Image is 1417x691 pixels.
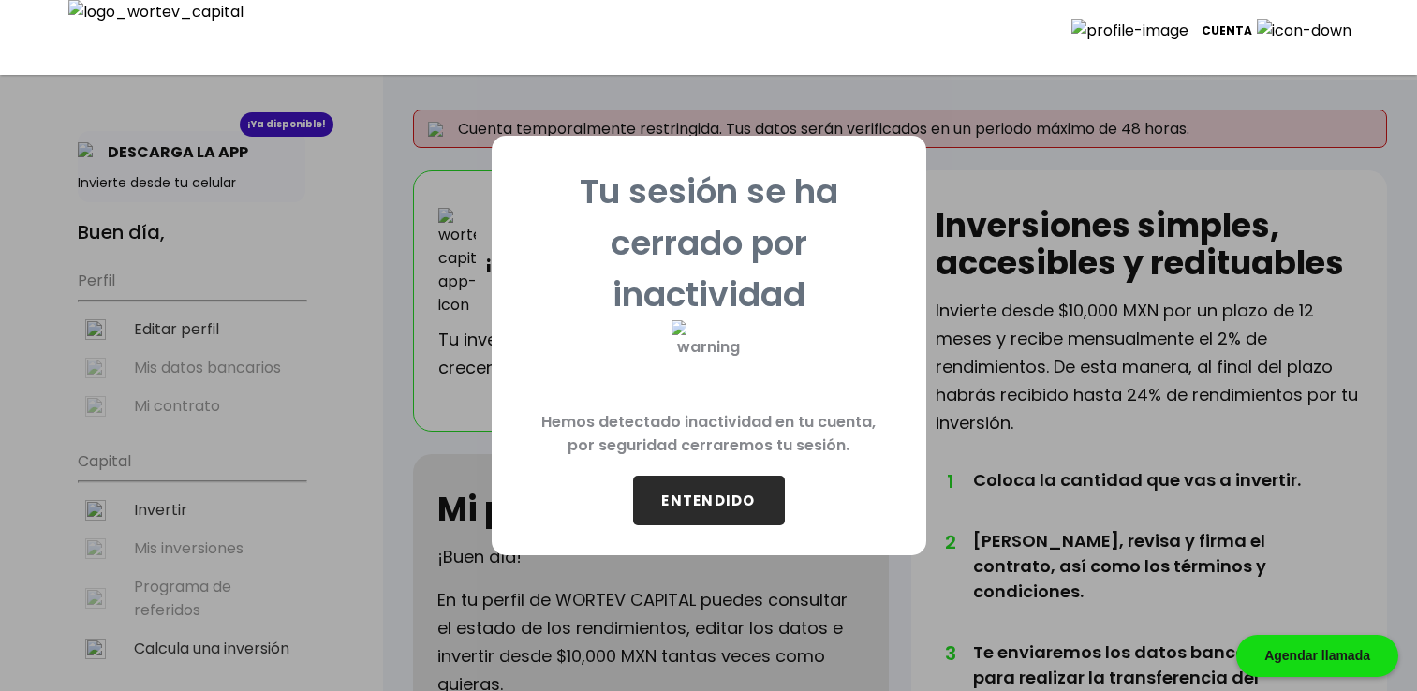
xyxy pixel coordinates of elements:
[672,320,746,395] img: warning
[522,395,896,476] p: Hemos detectado inactividad en tu cuenta, por seguridad cerraremos tu sesión.
[633,476,785,525] button: ENTENDIDO
[1071,19,1202,42] img: profile-image
[1252,19,1365,42] img: icon-down
[522,166,896,320] p: Tu sesión se ha cerrado por inactividad
[1236,635,1398,677] div: Agendar llamada
[1202,17,1252,45] p: Cuenta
